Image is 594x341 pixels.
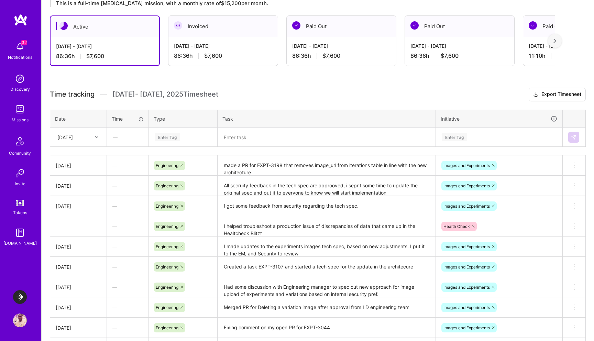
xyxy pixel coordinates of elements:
span: Health Check [443,224,470,229]
th: Task [218,110,436,128]
img: Paid Out [292,21,300,30]
img: Paid Out [410,21,419,30]
span: $7,600 [322,52,340,59]
span: Images and Experiments [443,203,490,209]
div: — [107,128,148,146]
span: Engineering [156,285,178,290]
th: Date [50,110,107,128]
textarea: Had some discussion with Engineering manager to spec out new approach for image upload of experim... [218,278,435,297]
span: Engineering [156,305,178,310]
div: [DATE] [56,162,101,169]
img: logo [14,14,27,26]
div: Active [51,16,159,37]
span: Engineering [156,244,178,249]
div: 86:36 h [410,52,509,59]
span: Engineering [156,203,178,209]
span: Engineering [156,183,178,188]
textarea: Merged PR for Deleting a variation image after approval from LD engineering team [218,298,435,317]
button: Export Timesheet [529,88,586,101]
span: Images and Experiments [443,163,490,168]
img: bell [13,40,27,54]
th: Type [149,110,218,128]
div: — [107,156,148,175]
div: Initiative [441,115,558,123]
span: Engineering [156,264,178,269]
textarea: I got some feedback from security regarding the tech spec. [218,197,435,216]
a: LaunchDarkly: Experimentation Delivery Team [11,290,29,304]
span: $7,600 [441,52,459,59]
div: — [107,298,148,317]
div: [DATE] [57,133,73,141]
img: discovery [13,72,27,86]
div: 86:36 h [56,53,154,60]
img: teamwork [13,102,27,116]
div: [DOMAIN_NAME] [3,240,37,247]
span: Images and Experiments [443,264,490,269]
span: Images and Experiments [443,305,490,310]
span: Engineering [156,224,178,229]
img: Submit [571,134,576,140]
div: — [107,197,148,215]
div: [DATE] [56,243,101,250]
span: $7,600 [86,53,104,60]
div: — [107,238,148,256]
div: — [107,258,148,276]
span: Images and Experiments [443,244,490,249]
div: [DATE] [56,263,101,271]
div: — [107,319,148,337]
div: [DATE] [56,182,101,189]
img: LaunchDarkly: Experimentation Delivery Team [13,290,27,304]
i: icon Chevron [95,135,98,139]
span: Images and Experiments [443,285,490,290]
img: tokens [16,200,24,206]
div: Invite [15,180,25,187]
div: Invoiced [168,16,278,37]
span: Engineering [156,163,178,168]
div: — [107,278,148,296]
div: [DATE] - [DATE] [410,42,509,49]
div: 86:36 h [174,52,272,59]
div: [DATE] - [DATE] [56,43,154,50]
div: — [107,217,148,235]
div: Time [112,115,144,122]
span: Time tracking [50,90,95,99]
img: guide book [13,226,27,240]
div: Paid Out [287,16,396,37]
div: Enter Tag [442,132,467,142]
textarea: I helped troubleshoot a production issue of discrepancies of data that came up in the Healtcheck ... [218,217,435,236]
span: 32 [21,40,27,45]
div: [DATE] - [DATE] [292,42,390,49]
div: [DATE] [56,324,101,331]
div: [DATE] [56,284,101,291]
div: 86:36 h [292,52,390,59]
div: Missions [12,116,29,123]
img: Invoiced [174,21,182,30]
span: Images and Experiments [443,325,490,330]
textarea: Fixing comment on my open PR for EXPT-3044 [218,318,435,337]
div: — [107,177,148,195]
div: Paid Out [405,16,514,37]
img: Paid Out [529,21,537,30]
i: icon Download [533,91,539,98]
img: right [553,38,556,43]
div: Enter Tag [155,132,180,142]
span: Images and Experiments [443,183,490,188]
textarea: Created a task EXPT-3107 and started a tech spec for the update in the architecure [218,257,435,276]
div: Community [9,150,31,157]
div: [DATE] - [DATE] [174,42,272,49]
div: Discovery [10,86,30,93]
img: Community [12,133,28,150]
textarea: All secruity feedback in the tech spec are approoved, i sepnt some time to update the original sp... [218,176,435,195]
a: User Avatar [11,313,29,327]
div: Notifications [8,54,32,61]
div: [DATE] [56,304,101,311]
span: Engineering [156,325,178,330]
textarea: made a PR for EXPT-3198 that removes image_url from iterations table in line with the new archite... [218,156,435,175]
span: $7,600 [204,52,222,59]
textarea: I made updates to the experiments images tech spec, based on new adjustments. I put it to the EM,... [218,237,435,256]
div: [DATE] [56,202,101,210]
span: [DATE] - [DATE] , 2025 Timesheet [112,90,218,99]
img: Invite [13,166,27,180]
img: User Avatar [13,313,27,327]
img: Active [59,22,68,30]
